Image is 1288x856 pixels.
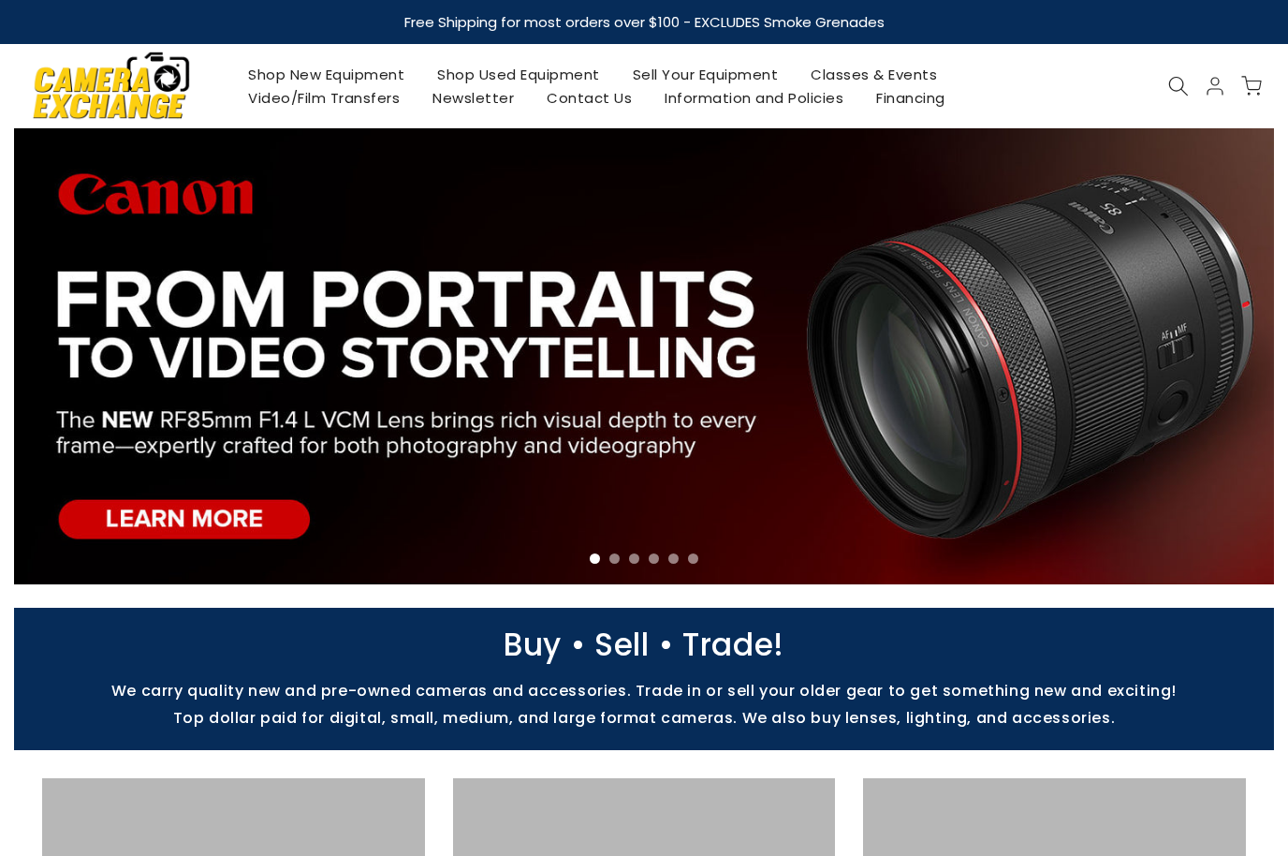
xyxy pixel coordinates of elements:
li: Page dot 4 [649,553,659,564]
a: Financing [860,86,962,110]
a: Shop New Equipment [232,63,421,86]
a: Newsletter [417,86,531,110]
li: Page dot 1 [590,553,600,564]
a: Shop Used Equipment [421,63,617,86]
li: Page dot 3 [629,553,639,564]
a: Classes & Events [795,63,954,86]
a: Information and Policies [649,86,860,110]
a: Video/Film Transfers [232,86,417,110]
strong: Free Shipping for most orders over $100 - EXCLUDES Smoke Grenades [404,12,885,32]
li: Page dot 6 [688,553,698,564]
p: We carry quality new and pre-owned cameras and accessories. Trade in or sell your older gear to g... [5,682,1283,700]
p: Buy • Sell • Trade! [5,636,1283,654]
p: Top dollar paid for digital, small, medium, and large format cameras. We also buy lenses, lightin... [5,709,1283,727]
a: Contact Us [531,86,649,110]
li: Page dot 5 [668,553,679,564]
li: Page dot 2 [609,553,620,564]
a: Sell Your Equipment [616,63,795,86]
